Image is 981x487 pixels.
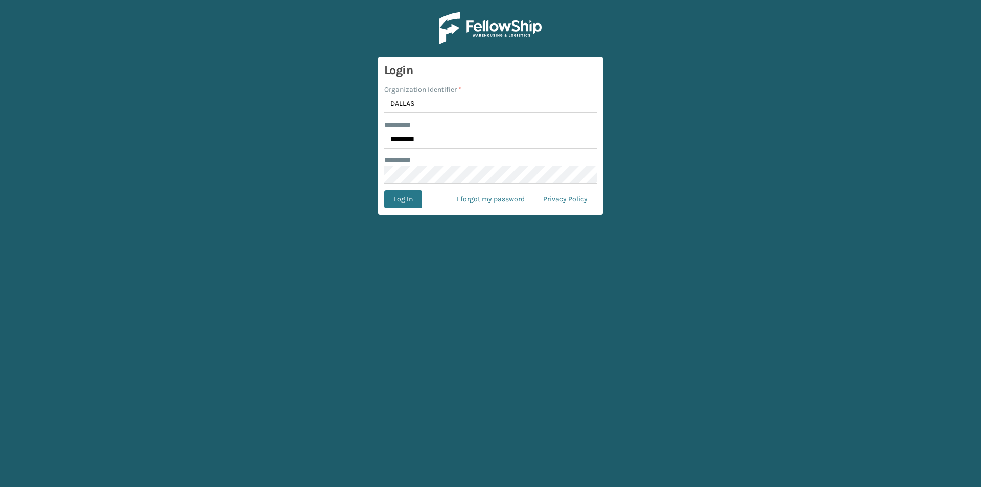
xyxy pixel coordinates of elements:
[384,63,597,78] h3: Login
[534,190,597,208] a: Privacy Policy
[439,12,542,44] img: Logo
[384,190,422,208] button: Log In
[384,84,461,95] label: Organization Identifier
[448,190,534,208] a: I forgot my password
